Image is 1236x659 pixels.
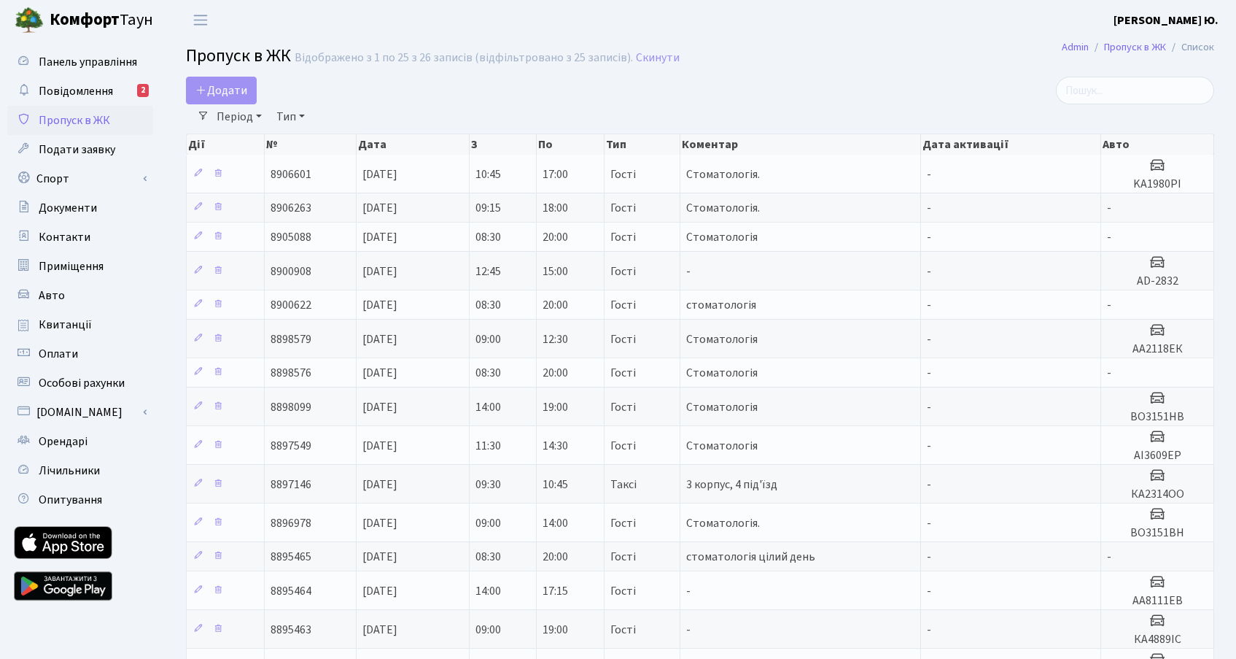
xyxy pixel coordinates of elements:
[271,200,311,216] span: 8906263
[475,477,501,493] span: 09:30
[295,51,633,65] div: Відображено з 1 по 25 з 26 записів (відфільтровано з 25 записів).
[610,334,636,345] span: Гості
[686,331,758,347] span: Стоматологія
[475,622,501,638] span: 09:00
[475,549,501,565] span: 08:30
[543,583,568,599] span: 17:15
[7,223,153,252] a: Контакти
[362,515,397,531] span: [DATE]
[195,82,247,99] span: Додати
[39,112,110,128] span: Пропуск в ЖК
[7,106,153,135] a: Пропуск в ЖК
[7,281,153,310] a: Авто
[475,166,501,182] span: 10:45
[186,43,291,69] span: Пропуск в ЖК
[1107,449,1208,463] h5: АІ3609ЕР
[686,515,760,531] span: Стоматологія.
[686,263,691,280] span: -
[7,135,153,164] a: Подати заявку
[271,549,311,565] span: 8895465
[927,229,931,245] span: -
[7,193,153,223] a: Документи
[39,54,137,70] span: Панель управління
[475,365,501,381] span: 08:30
[1107,177,1208,191] h5: KA1980PI
[927,438,931,454] span: -
[1056,77,1214,104] input: Пошук...
[271,166,311,182] span: 8906601
[610,585,636,597] span: Гості
[362,438,397,454] span: [DATE]
[475,297,501,313] span: 08:30
[475,263,501,280] span: 12:45
[686,549,815,565] span: стоматологія цілий день
[362,365,397,381] span: [DATE]
[362,399,397,415] span: [DATE]
[610,479,637,490] span: Таксі
[271,104,311,129] a: Тип
[927,365,931,381] span: -
[271,438,311,454] span: 8897549
[543,438,568,454] span: 14:30
[610,169,636,180] span: Гості
[610,266,636,277] span: Гості
[182,8,219,32] button: Переключити навігацію
[470,134,537,155] th: З
[271,229,311,245] span: 8905088
[362,622,397,638] span: [DATE]
[636,51,680,65] a: Скинути
[1107,549,1111,565] span: -
[1062,39,1089,55] a: Admin
[680,134,921,155] th: Коментар
[1107,410,1208,424] h5: ВО3151НВ
[610,440,636,452] span: Гості
[543,549,568,565] span: 20:00
[39,492,102,508] span: Опитування
[271,622,311,638] span: 8895463
[39,433,88,450] span: Орендарі
[686,399,758,415] span: Стоматологія
[362,263,397,280] span: [DATE]
[39,142,115,158] span: Подати заявку
[1107,200,1111,216] span: -
[1107,633,1208,647] h5: КA4889IC
[686,200,760,216] span: Стоматологія.
[927,477,931,493] span: -
[50,8,153,33] span: Таун
[543,365,568,381] span: 20:00
[1107,594,1208,608] h5: АА8111ЕВ
[7,427,153,456] a: Орендарі
[610,517,636,529] span: Гості
[7,398,153,427] a: [DOMAIN_NAME]
[610,231,636,243] span: Гості
[211,104,268,129] a: Період
[610,299,636,311] span: Гості
[1113,12,1218,28] b: [PERSON_NAME] Ю.
[271,365,311,381] span: 8898576
[271,263,311,280] span: 8900908
[475,200,501,216] span: 09:15
[543,515,568,531] span: 14:00
[686,438,758,454] span: Стоматологія
[271,297,311,313] span: 8900622
[543,263,568,280] span: 15:00
[7,310,153,339] a: Квитанції
[7,252,153,281] a: Приміщення
[1101,134,1214,155] th: Авто
[475,438,501,454] span: 11:30
[475,399,501,415] span: 14:00
[1107,297,1111,313] span: -
[927,622,931,638] span: -
[610,624,636,636] span: Гості
[543,477,568,493] span: 10:45
[610,367,636,379] span: Гості
[7,77,153,106] a: Повідомлення2
[1107,274,1208,288] h5: AD-2832
[543,166,568,182] span: 17:00
[186,77,257,104] a: Додати
[475,331,501,347] span: 09:00
[362,297,397,313] span: [DATE]
[50,8,120,31] b: Комфорт
[362,229,397,245] span: [DATE]
[543,331,568,347] span: 12:30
